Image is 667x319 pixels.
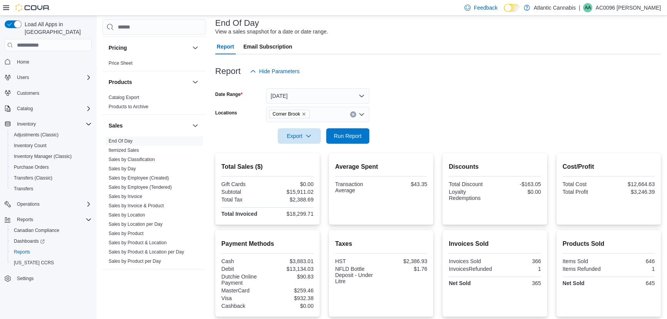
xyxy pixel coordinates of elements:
[221,181,266,187] div: Gift Cards
[109,60,132,66] a: Price Sheet
[334,132,362,140] span: Run Report
[221,196,266,203] div: Total Tax
[15,4,50,12] img: Cova
[8,257,95,268] button: [US_STATE] CCRS
[109,240,167,246] span: Sales by Product & Location
[563,162,655,171] h2: Cost/Profit
[109,221,163,227] span: Sales by Location per Day
[17,106,33,112] span: Catalog
[109,94,139,101] span: Catalog Export
[474,4,497,12] span: Feedback
[11,237,48,246] a: Dashboards
[109,166,136,171] a: Sales by Day
[2,103,95,114] button: Catalog
[109,157,155,162] a: Sales by Classification
[269,110,310,118] span: Corner Brook
[359,111,365,118] button: Open list of options
[2,72,95,83] button: Users
[269,295,313,301] div: $932.38
[14,186,33,192] span: Transfers
[563,280,585,286] strong: Net Sold
[14,200,92,209] span: Operations
[221,189,266,195] div: Subtotal
[11,173,92,183] span: Transfers (Classic)
[109,148,139,153] a: Itemized Sales
[383,266,427,272] div: $1.76
[14,119,92,129] span: Inventory
[109,122,123,129] h3: Sales
[14,238,45,244] span: Dashboards
[109,258,161,264] span: Sales by Product per Day
[109,60,132,66] span: Price Sheet
[191,121,200,130] button: Sales
[109,122,189,129] button: Sales
[17,74,29,81] span: Users
[610,266,655,272] div: 1
[11,163,92,172] span: Purchase Orders
[217,39,234,54] span: Report
[278,128,321,144] button: Export
[5,53,92,304] nav: Complex example
[496,266,541,272] div: 1
[259,67,300,75] span: Hide Parameters
[8,183,95,194] button: Transfers
[496,189,541,195] div: $0.00
[496,181,541,187] div: -$163.05
[102,59,206,71] div: Pricing
[449,266,493,272] div: InvoicesRefunded
[215,67,241,76] h3: Report
[14,143,47,149] span: Inventory Count
[191,43,200,52] button: Pricing
[8,247,95,257] button: Reports
[2,87,95,99] button: Customers
[14,73,32,82] button: Users
[221,287,266,294] div: MasterCard
[11,226,62,235] a: Canadian Compliance
[14,57,32,67] a: Home
[269,258,313,264] div: $3,883.01
[221,258,266,264] div: Cash
[2,214,95,225] button: Reports
[269,287,313,294] div: $259.46
[17,121,36,127] span: Inventory
[221,211,257,217] strong: Total Invoiced
[221,295,266,301] div: Visa
[563,189,607,195] div: Total Profit
[109,259,161,264] a: Sales by Product per Day
[449,280,471,286] strong: Net Sold
[11,130,62,139] a: Adjustments (Classic)
[269,303,313,309] div: $0.00
[109,175,169,181] span: Sales by Employee (Created)
[2,199,95,210] button: Operations
[14,164,49,170] span: Purchase Orders
[109,203,164,208] a: Sales by Invoice & Product
[109,104,148,110] span: Products to Archive
[8,173,95,183] button: Transfers (Classic)
[449,239,541,248] h2: Invoices Sold
[563,181,607,187] div: Total Cost
[496,280,541,286] div: 365
[14,200,43,209] button: Operations
[14,88,92,98] span: Customers
[335,258,380,264] div: HST
[563,258,607,264] div: Items Sold
[109,138,132,144] a: End Of Day
[221,266,266,272] div: Debit
[610,181,655,187] div: $12,664.63
[14,274,37,283] a: Settings
[8,129,95,140] button: Adjustments (Classic)
[14,249,30,255] span: Reports
[14,215,92,224] span: Reports
[243,39,292,54] span: Email Subscription
[11,130,92,139] span: Adjustments (Classic)
[17,201,40,207] span: Operations
[221,239,313,248] h2: Payment Methods
[17,59,29,65] span: Home
[579,3,580,12] p: |
[14,57,92,66] span: Home
[17,275,34,282] span: Settings
[109,249,184,255] a: Sales by Product & Location per Day
[109,44,127,52] h3: Pricing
